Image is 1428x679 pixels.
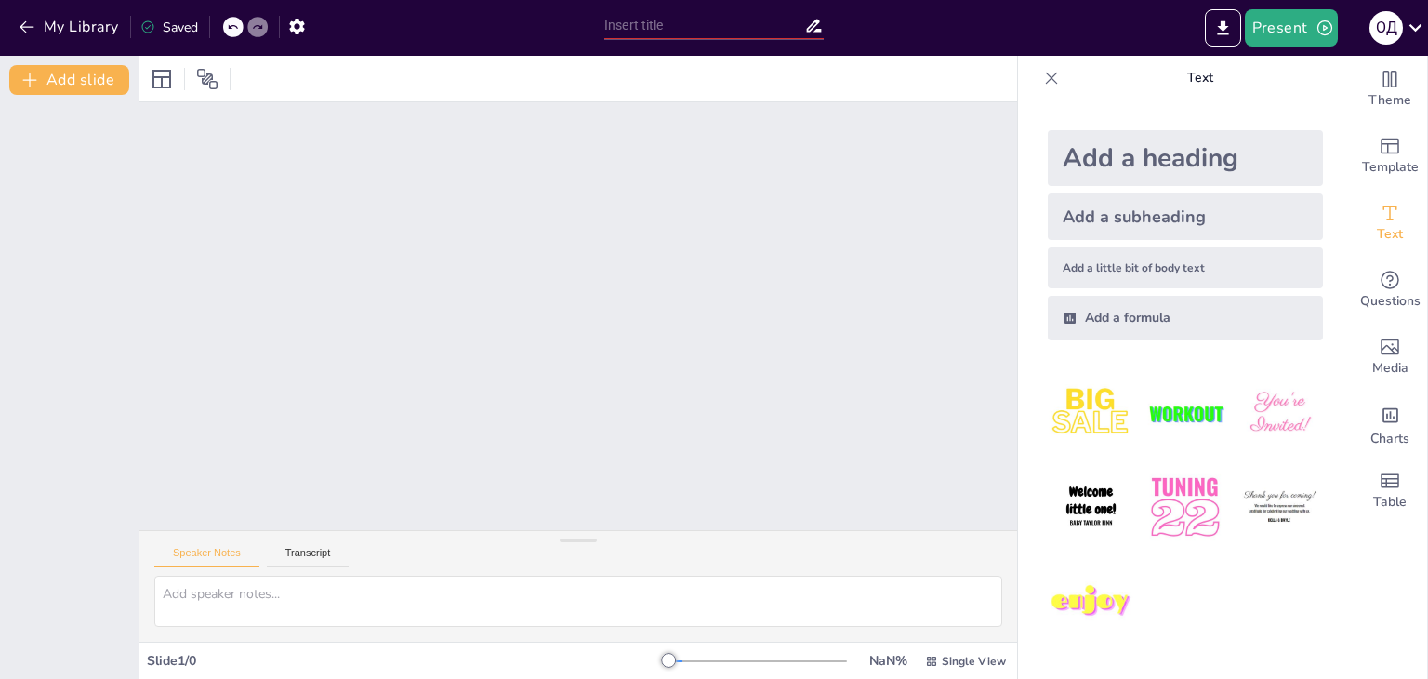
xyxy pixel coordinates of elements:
[866,652,910,670] div: NaN %
[1048,247,1323,288] div: Add a little bit of body text
[1048,193,1323,240] div: Add a subheading
[1236,370,1323,457] img: 3.jpeg
[140,19,198,36] div: Saved
[1377,224,1403,245] span: Text
[1362,157,1419,178] span: Template
[1048,296,1323,340] div: Add a formula
[1353,324,1427,391] div: Add images, graphics, shapes or video
[1353,190,1427,257] div: Add text boxes
[1369,9,1403,47] button: О Д
[1373,492,1407,513] span: Table
[147,652,668,670] div: Slide 1 / 0
[1369,11,1403,45] div: О Д
[1245,9,1338,47] button: Present
[1360,291,1421,312] span: Questions
[1370,429,1409,449] span: Charts
[1048,464,1134,551] img: 4.jpeg
[196,68,218,90] span: Position
[14,12,126,42] button: My Library
[9,65,129,95] button: Add slide
[604,12,804,39] input: Insert title
[1353,56,1427,123] div: Change the overall theme
[1353,123,1427,190] div: Add ready made slides
[1372,358,1408,379] span: Media
[154,547,259,567] button: Speaker Notes
[1048,559,1134,646] img: 7.jpeg
[1368,90,1411,111] span: Theme
[942,654,1006,669] span: Single View
[1236,464,1323,551] img: 6.jpeg
[1353,257,1427,324] div: Get real-time input from your audience
[1048,370,1134,457] img: 1.jpeg
[1142,464,1228,551] img: 5.jpeg
[267,547,350,567] button: Transcript
[1353,458,1427,525] div: Add a table
[1066,56,1334,100] p: Text
[1142,370,1228,457] img: 2.jpeg
[1048,130,1323,186] div: Add a heading
[1205,9,1241,47] button: Export to PowerPoint
[1353,391,1427,458] div: Add charts and graphs
[147,64,177,94] div: Layout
